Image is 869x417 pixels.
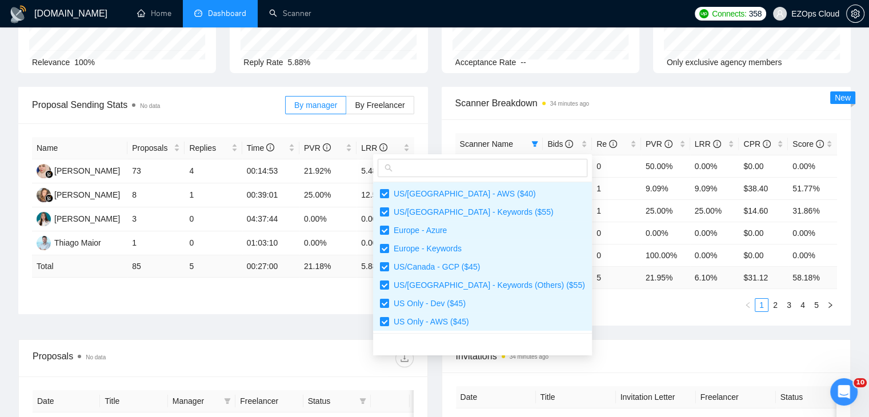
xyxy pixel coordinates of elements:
[54,189,120,201] div: [PERSON_NAME]
[357,255,414,278] td: 5.88 %
[269,9,311,18] a: searchScanner
[299,159,357,183] td: 21.92%
[460,139,513,149] span: Scanner Name
[389,226,447,235] span: Europe - Azure
[299,207,357,231] td: 0.00%
[222,392,233,410] span: filter
[776,10,784,18] span: user
[846,9,864,18] a: setting
[763,140,771,148] span: info-circle
[359,398,366,404] span: filter
[389,207,554,216] span: US/[GEOGRAPHIC_DATA] - Keywords ($55)
[592,199,641,222] td: 1
[132,142,171,154] span: Proposals
[194,9,202,17] span: dashboard
[739,155,788,177] td: $0.00
[810,299,823,311] a: 5
[743,139,770,149] span: CPR
[185,255,242,278] td: 5
[690,155,739,177] td: 0.00%
[846,5,864,23] button: setting
[547,139,573,149] span: Bids
[54,165,120,177] div: [PERSON_NAME]
[592,222,641,244] td: 0
[389,299,466,308] span: US Only - Dev ($45)
[389,280,585,290] span: US/[GEOGRAPHIC_DATA] - Keywords (Others) ($55)
[389,262,480,271] span: US/Canada - GCP ($45)
[713,140,721,148] span: info-circle
[185,159,242,183] td: 4
[536,386,616,408] th: Title
[748,7,761,20] span: 358
[32,98,285,112] span: Proposal Sending Stats
[189,142,229,154] span: Replies
[361,143,387,153] span: LRR
[690,177,739,199] td: 9.09%
[357,159,414,183] td: 5.48%
[45,194,53,202] img: gigradar-bm.png
[140,103,160,109] span: No data
[520,58,526,67] span: --
[550,101,589,107] time: 34 minutes ago
[242,207,299,231] td: 04:37:44
[788,266,837,288] td: 58.18 %
[9,5,27,23] img: logo
[823,298,837,312] li: Next Page
[37,238,101,247] a: TMThiago Maior
[54,236,101,249] div: Thiago Maior
[355,101,405,110] span: By Freelancer
[739,222,788,244] td: $0.00
[74,58,95,67] span: 100%
[137,9,171,18] a: homeHome
[224,398,231,404] span: filter
[294,101,337,110] span: By manager
[741,298,755,312] li: Previous Page
[389,317,469,326] span: US Only - AWS ($45)
[235,390,303,412] th: Freelancer
[32,255,127,278] td: Total
[690,222,739,244] td: 0.00%
[185,207,242,231] td: 0
[395,349,414,367] button: download
[565,140,573,148] span: info-circle
[641,199,690,222] td: 25.00%
[592,177,641,199] td: 1
[609,140,617,148] span: info-circle
[744,302,751,308] span: left
[712,7,746,20] span: Connects:
[783,299,795,311] a: 3
[37,236,51,250] img: TM
[208,9,246,18] span: Dashboard
[854,378,867,387] span: 10
[37,164,51,178] img: AJ
[641,177,690,199] td: 9.09%
[810,298,823,312] li: 5
[788,155,837,177] td: 0.00%
[185,183,242,207] td: 1
[641,222,690,244] td: 0.00%
[33,390,100,412] th: Date
[796,299,809,311] a: 4
[173,395,219,407] span: Manager
[385,164,393,172] span: search
[696,386,776,408] th: Freelancer
[185,137,242,159] th: Replies
[690,244,739,266] td: 0.00%
[242,231,299,255] td: 01:03:10
[827,302,834,308] span: right
[37,214,120,223] a: TA[PERSON_NAME]
[816,140,824,148] span: info-circle
[739,266,788,288] td: $ 31.12
[127,231,185,255] td: 1
[396,354,413,363] span: download
[455,58,516,67] span: Acceptance Rate
[299,183,357,207] td: 25.00%
[641,244,690,266] td: 100.00%
[242,255,299,278] td: 00:27:00
[357,183,414,207] td: 12.50%
[304,143,331,153] span: PVR
[168,390,235,412] th: Manager
[788,199,837,222] td: 31.86%
[247,143,274,153] span: Time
